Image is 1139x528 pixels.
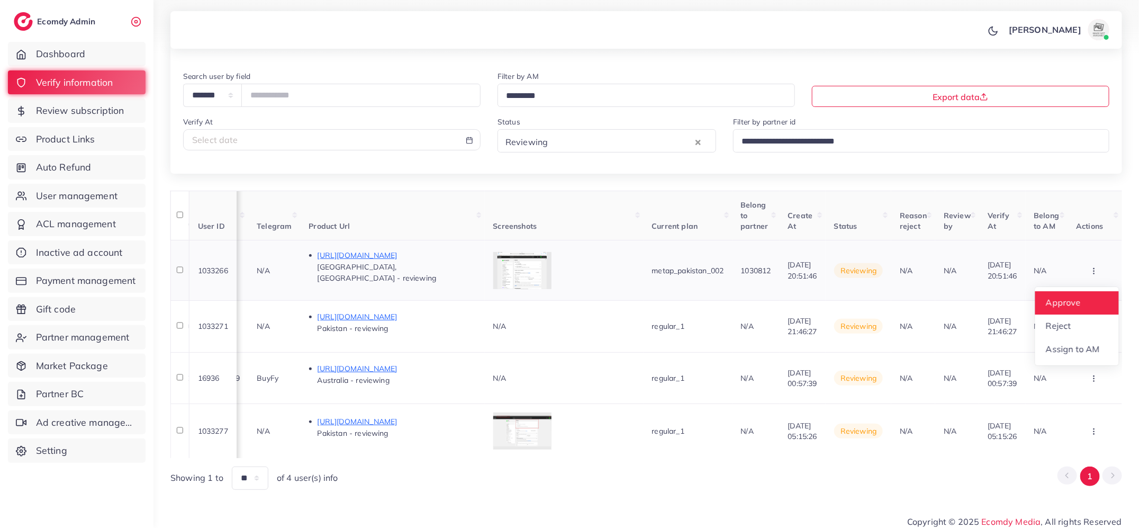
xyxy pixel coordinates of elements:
span: N/A [257,266,269,275]
span: 1033271 [198,321,228,331]
span: User management [36,189,117,203]
span: 1033266 [198,266,228,275]
img: img uploaded [493,416,552,446]
label: Status [498,117,520,127]
a: Review subscription [8,99,146,123]
a: logoEcomdy Admin [14,12,98,31]
span: N/A [944,266,956,275]
span: metap_pakistan_002 [652,266,724,275]
span: [DATE] 20:51:46 [788,260,817,280]
span: reviewing [834,424,883,438]
h2: Ecomdy Admin [37,16,98,26]
a: Gift code [8,297,146,321]
span: Belong to AM [1034,211,1060,231]
div: Search for option [733,129,1109,152]
span: regular_1 [652,426,684,436]
span: regular_1 [652,321,684,331]
span: Screenshots [493,221,537,231]
span: 16936 [198,373,220,383]
span: Product Links [36,132,95,146]
a: Setting [8,438,146,463]
span: Copyright © 2025 [907,515,1122,528]
img: avatar [1088,19,1109,40]
span: Product Url [309,221,350,231]
span: N/A [900,321,912,331]
span: [DATE] 00:57:39 [788,368,817,388]
span: Telegram [257,221,292,231]
p: [URL][DOMAIN_NAME] [318,415,476,428]
span: [DATE] 05:15:26 [788,421,817,441]
a: Partner management [8,325,146,350]
a: Auto Refund [8,155,146,180]
span: Current plan [652,221,698,231]
span: N/A [257,426,269,436]
span: of 4 user(s) info [277,472,338,484]
a: Partner BC [8,382,146,406]
span: Ad creative management [36,416,138,429]
span: [DATE] 21:46:27 [988,316,1017,336]
span: Review by [944,211,971,231]
span: [DATE] 05:15:26 [988,421,1017,441]
ul: Pagination [1057,467,1122,486]
span: Partner BC [36,387,84,401]
span: Review subscription [36,104,124,118]
span: Reject [1046,320,1071,331]
span: Gift code [36,302,76,316]
span: [GEOGRAPHIC_DATA], [GEOGRAPHIC_DATA] - reviewing [318,262,437,282]
span: Australia - reviewing [318,375,390,385]
a: [PERSON_NAME]avatar [1003,19,1114,40]
span: Verify At [988,211,1009,231]
span: N/A [900,373,912,383]
span: Pakistan - reviewing [318,324,388,333]
span: reviewing [834,263,883,278]
span: reviewing [834,319,883,334]
button: Go to page 1 [1080,467,1100,486]
span: [DATE] 21:46:27 [788,316,817,336]
span: Create At [788,211,813,231]
input: Search for option [502,88,781,104]
span: Market Package [36,359,108,373]
span: N/A [257,321,269,331]
a: Market Package [8,354,146,378]
span: Dashboard [36,47,85,61]
span: N/A [741,426,754,436]
button: Clear Selected [695,136,701,148]
span: 1030812 [741,266,771,275]
a: Dashboard [8,42,146,66]
span: Showing 1 to [170,472,223,484]
div: Search for option [498,84,795,106]
span: Assign to AM [1046,344,1100,354]
p: [URL][DOMAIN_NAME] [318,249,476,262]
span: N/A [944,373,956,383]
span: Select date [192,135,238,145]
a: Ecomdy Media [982,516,1041,527]
span: N/A [944,321,956,331]
span: Setting [36,444,67,458]
span: N/A [1034,266,1047,275]
label: Filter by AM [498,71,539,82]
span: Belong to partner [741,200,769,231]
span: Approve [1046,298,1081,308]
a: Ad creative management [8,410,146,435]
span: N/A [741,321,754,331]
span: N/A [741,373,754,383]
span: Inactive ad account [36,246,123,259]
span: 1033277 [198,426,228,436]
span: , All rights Reserved [1041,515,1122,528]
img: logo [14,12,33,31]
span: reviewing [834,371,883,386]
span: N/A [944,426,956,436]
span: N/A [900,266,912,275]
span: Verify information [36,76,113,90]
a: Payment management [8,269,146,293]
span: N/A [493,321,506,331]
span: N/A [900,426,912,436]
a: Verify information [8,70,146,95]
button: Export data [812,86,1109,107]
span: Pakistan - reviewing [318,428,388,438]
img: img uploaded [498,252,547,289]
a: User management [8,184,146,208]
span: Reason reject [900,211,927,231]
p: [URL][DOMAIN_NAME] [318,310,476,323]
span: N/A [493,373,506,383]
